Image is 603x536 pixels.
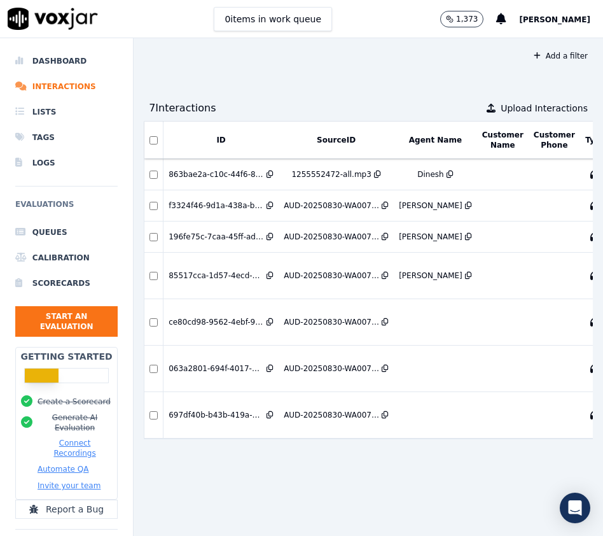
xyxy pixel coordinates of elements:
[15,99,118,125] a: Lists
[534,130,575,150] button: Customer Phone
[169,169,264,180] div: 863bae2a-c10c-44f6-81f7-fe178dba09f7
[284,271,379,281] div: AUD-20250830-WA0072.mp3
[15,220,118,245] a: Queues
[399,232,462,242] div: [PERSON_NAME]
[284,363,379,374] div: AUD-20250830-WA0072.mp3
[399,201,462,211] div: [PERSON_NAME]
[440,11,496,27] button: 1,373
[15,245,118,271] a: Calibration
[399,271,462,281] div: [PERSON_NAME]
[38,397,111,407] button: Create a Scorecard
[38,413,112,433] button: Generate AI Evaluation
[284,410,379,420] div: AUD-20250830-WA0072.mp3
[15,125,118,150] a: Tags
[149,101,216,116] div: 7 Interaction s
[169,271,264,281] div: 85517cca-1d57-4ecd-9f69-601f023d03ca
[15,74,118,99] a: Interactions
[284,201,379,211] div: AUD-20250830-WA0072.mp3
[15,306,118,337] button: Start an Evaluation
[169,201,264,211] div: f3324f46-9d1a-438a-b30f-6c50e166e592
[38,438,112,458] button: Connect Recordings
[560,493,590,523] div: Open Intercom Messenger
[169,410,264,420] div: 697df40b-b43b-419a-b830-a0b7f1ccb0ea
[38,481,100,491] button: Invite your team
[15,150,118,176] a: Logs
[284,232,379,242] div: AUD-20250830-WA0072.mp3
[529,48,593,64] button: Add a filter
[487,102,588,115] button: Upload Interactions
[169,363,264,374] div: 063a2801-694f-4017-8c7e-ab21487da426
[21,350,113,363] h2: Getting Started
[169,232,264,242] div: 196fe75c-7caa-45ff-ada8-8516a0eda13a
[15,500,118,519] button: Report a Bug
[409,135,462,145] button: Agent Name
[284,317,379,327] div: AUD-20250830-WA0072.mp3
[417,169,443,180] div: Dinesh
[15,197,118,220] h6: Evaluations
[291,169,371,180] div: 1255552472-all.mp3
[8,8,98,30] img: voxjar logo
[482,130,523,150] button: Customer Name
[214,7,332,31] button: 0items in work queue
[15,271,118,296] a: Scorecards
[519,11,603,27] button: [PERSON_NAME]
[15,48,118,74] a: Dashboard
[440,11,483,27] button: 1,373
[216,135,225,145] button: ID
[501,102,588,115] span: Upload Interactions
[456,14,478,24] p: 1,373
[169,317,264,327] div: ce80cd98-9562-4ebf-99b1-e91a020fbf75
[519,15,590,24] span: [PERSON_NAME]
[38,464,88,474] button: Automate QA
[317,135,356,145] button: SourceID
